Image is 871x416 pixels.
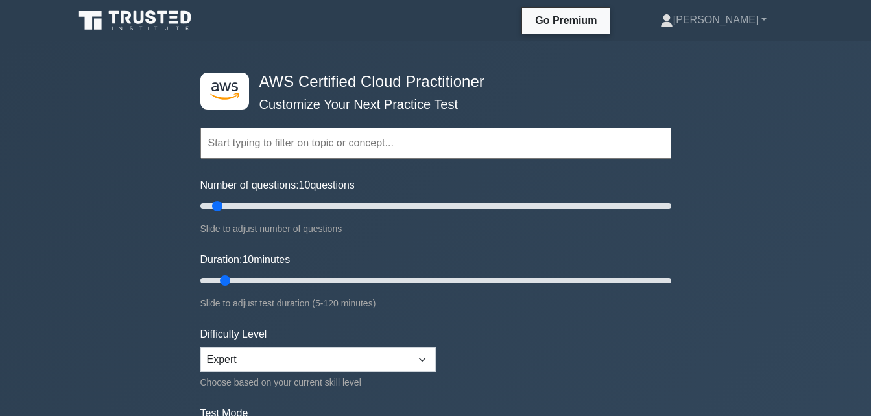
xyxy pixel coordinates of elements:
[200,252,291,268] label: Duration: minutes
[299,179,311,191] span: 10
[254,73,608,91] h4: AWS Certified Cloud Practitioner
[200,327,267,342] label: Difficulty Level
[200,295,671,311] div: Slide to adjust test duration (5-120 minutes)
[527,12,604,29] a: Go Premium
[629,7,798,33] a: [PERSON_NAME]
[242,254,254,265] span: 10
[200,375,436,390] div: Choose based on your current skill level
[200,128,671,159] input: Start typing to filter on topic or concept...
[200,221,671,237] div: Slide to adjust number of questions
[200,178,355,193] label: Number of questions: questions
